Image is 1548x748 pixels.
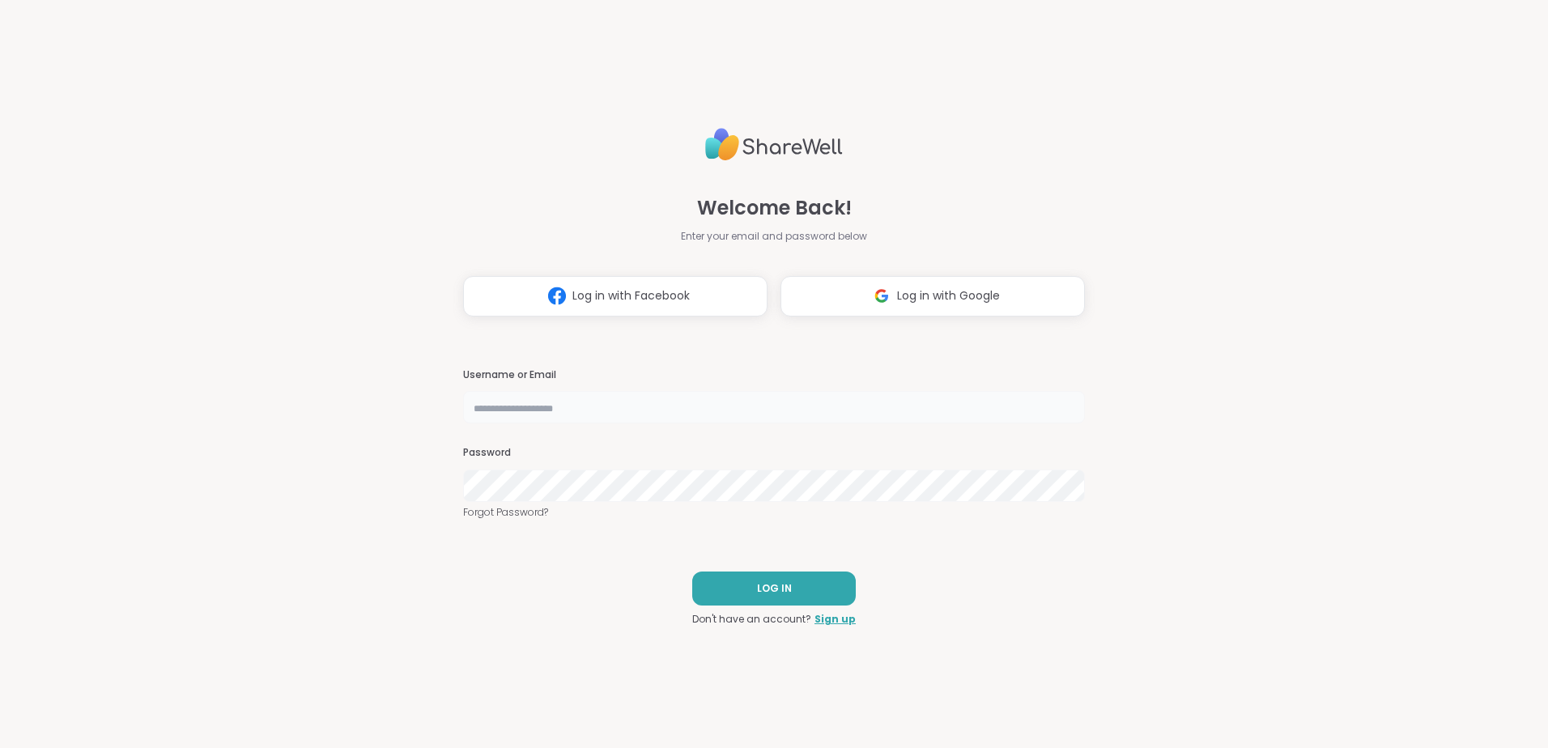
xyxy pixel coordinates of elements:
a: Sign up [814,612,856,627]
span: Log in with Facebook [572,287,690,304]
span: Enter your email and password below [681,229,867,244]
h3: Password [463,446,1085,460]
h3: Username or Email [463,368,1085,382]
img: ShareWell Logomark [866,281,897,311]
a: Forgot Password? [463,505,1085,520]
span: Don't have an account? [692,612,811,627]
button: LOG IN [692,572,856,606]
button: Log in with Google [780,276,1085,317]
button: Log in with Facebook [463,276,768,317]
img: ShareWell Logomark [542,281,572,311]
span: Welcome Back! [697,193,852,223]
span: Log in with Google [897,287,1000,304]
img: ShareWell Logo [705,121,843,168]
span: LOG IN [757,581,792,596]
